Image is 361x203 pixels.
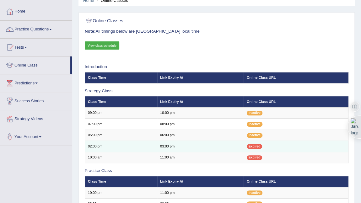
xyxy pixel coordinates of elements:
h2: Online Classes [85,17,248,25]
th: Link Expiry At [157,72,244,83]
td: 11:00 pm [157,187,244,198]
td: 06:00 pm [157,130,244,141]
td: 09:00 pm [85,107,157,118]
th: Online Class URL [244,176,348,187]
td: 10:00 pm [85,187,157,198]
td: 10:00 am [85,152,157,163]
h3: All timings below are [GEOGRAPHIC_DATA] local time [85,29,349,34]
a: View class schedule [85,41,120,50]
th: Link Expiry At [157,176,244,187]
h3: Introduction [85,65,349,69]
b: Note: [85,29,96,34]
span: Inactive [247,122,262,126]
th: Class Time [85,72,157,83]
a: Your Account [0,128,72,144]
td: 07:00 pm [85,119,157,130]
td: 05:00 pm [85,130,157,141]
span: Inactive [247,133,262,138]
span: Expired [247,144,262,149]
a: Online Class [0,56,70,72]
span: Inactive [247,190,262,195]
td: 11:00 am [157,152,244,163]
th: Online Class URL [244,72,348,83]
h3: Practice Class [85,168,349,173]
a: Home [0,3,72,19]
a: Practice Questions [0,21,72,36]
span: Expired [247,155,262,160]
th: Class Time [85,176,157,187]
a: Tests [0,39,72,54]
h3: Strategy Class [85,89,349,93]
td: 08:00 pm [157,119,244,130]
th: Link Expiry At [157,96,244,107]
th: Online Class URL [244,96,348,107]
a: Strategy Videos [0,110,72,126]
td: 03:00 pm [157,141,244,152]
td: 02:00 pm [85,141,157,152]
th: Class Time [85,96,157,107]
a: Success Stories [0,92,72,108]
td: 10:00 pm [157,107,244,118]
a: Predictions [0,74,72,90]
span: Inactive [247,111,262,115]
